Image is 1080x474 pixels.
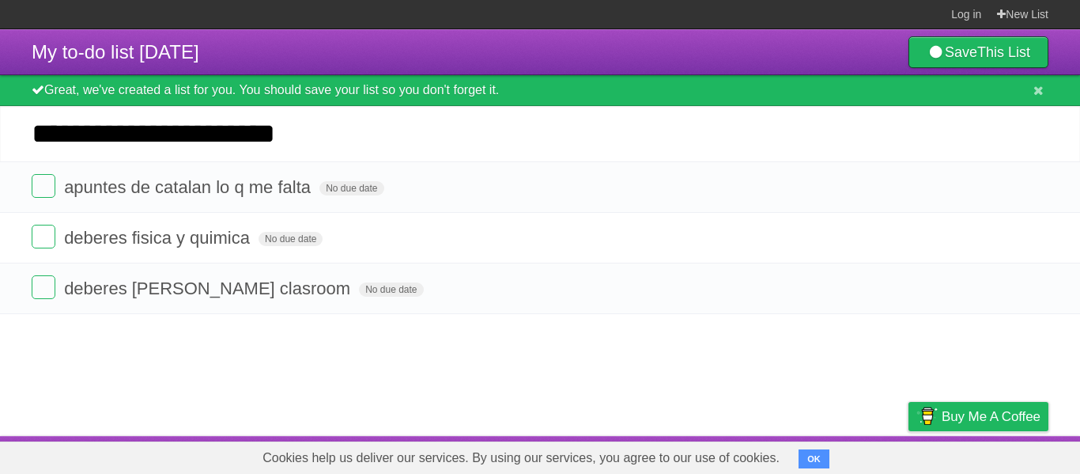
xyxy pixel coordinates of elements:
[888,440,929,470] a: Privacy
[750,440,814,470] a: Developers
[942,403,1040,430] span: Buy me a coffee
[64,228,254,248] span: deberes fisica y quimica
[908,36,1048,68] a: SaveThis List
[359,283,423,297] span: No due date
[949,440,1048,470] a: Suggest a feature
[32,174,55,198] label: Done
[247,442,795,474] span: Cookies help us deliver our services. By using our services, you agree to our use of cookies.
[319,181,383,195] span: No due date
[64,177,315,197] span: apuntes de catalan lo q me falta
[32,41,199,63] span: My to-do list [DATE]
[64,279,354,298] span: deberes [PERSON_NAME] clasroom
[698,440,731,470] a: About
[908,402,1048,431] a: Buy me a coffee
[32,275,55,299] label: Done
[916,403,938,430] img: Buy me a coffee
[977,44,1030,60] b: This List
[834,440,869,470] a: Terms
[32,225,55,248] label: Done
[799,449,829,468] button: OK
[259,232,323,246] span: No due date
